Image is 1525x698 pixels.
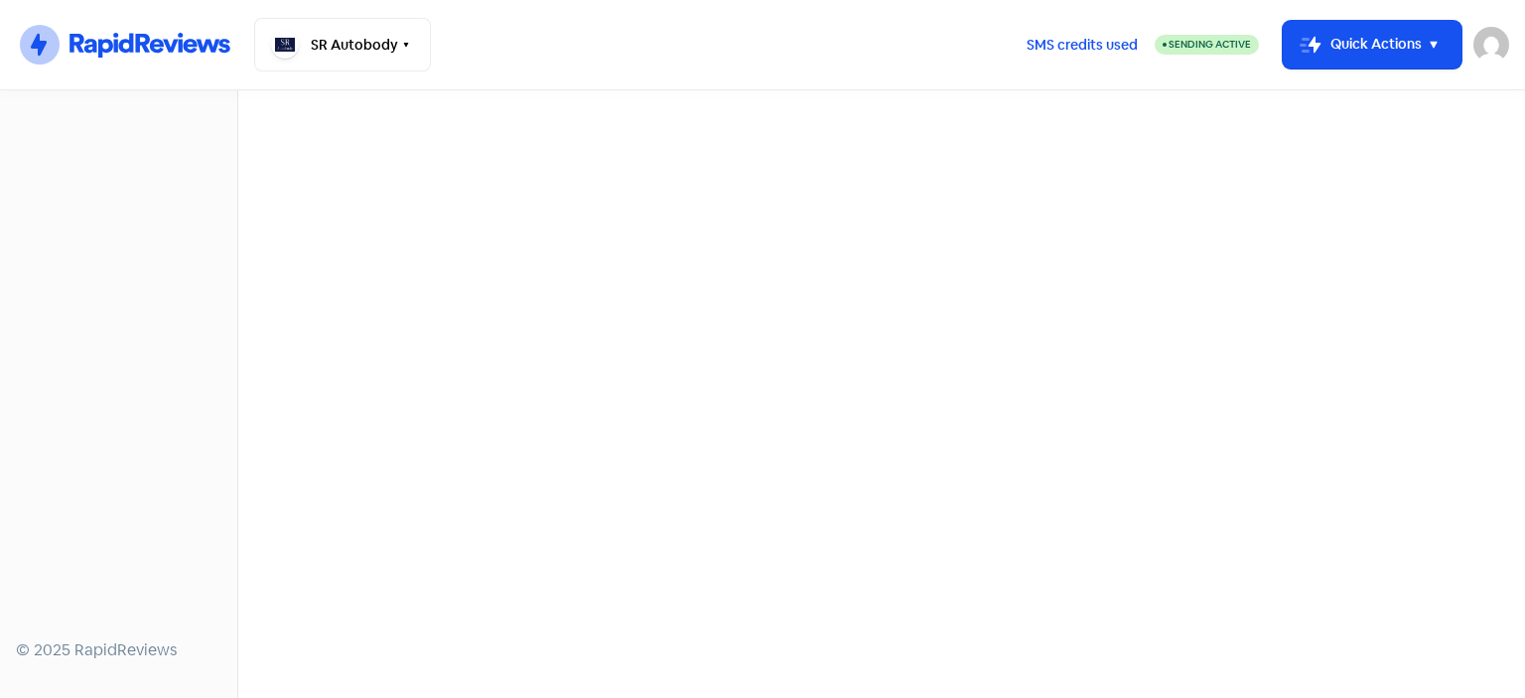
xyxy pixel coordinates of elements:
button: Quick Actions [1283,21,1461,69]
a: SMS credits used [1010,33,1155,54]
div: © 2025 RapidReviews [16,638,221,662]
span: Sending Active [1169,38,1251,51]
span: SMS credits used [1027,35,1138,56]
a: Sending Active [1155,33,1259,57]
img: User [1473,27,1509,63]
button: SR Autobody [254,18,431,71]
